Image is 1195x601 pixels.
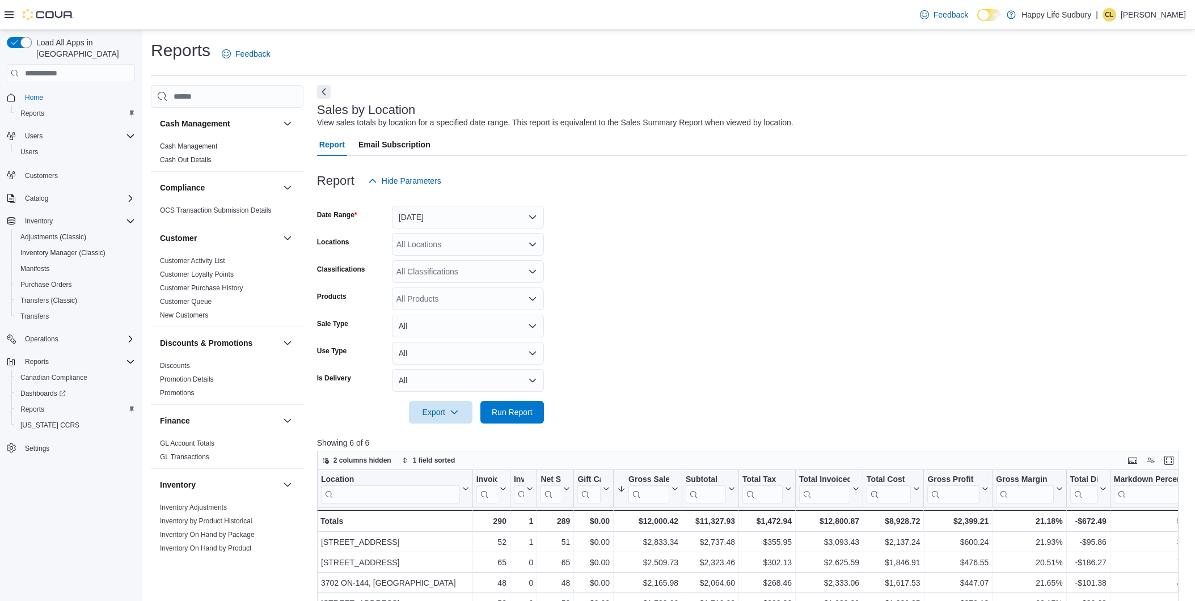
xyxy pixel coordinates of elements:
button: Open list of options [528,294,537,303]
button: Customers [2,167,140,183]
button: Invoices Ref [514,475,533,503]
div: Total Cost [867,475,911,503]
a: Cash Out Details [160,156,212,164]
button: Gift Cards [577,475,610,503]
a: Cash Management [160,142,217,150]
label: Use Type [317,346,347,355]
button: Transfers (Classic) [11,293,140,308]
h1: Reports [151,39,210,62]
a: Inventory On Hand by Package [160,531,255,539]
div: $0.00 [577,535,610,549]
span: Cash Out Details [160,155,212,164]
span: Inventory by Product Historical [160,517,252,526]
a: Customer Purchase History [160,284,243,292]
div: Invoices Sold [476,475,497,503]
button: Net Sold [541,475,570,503]
img: Cova [23,9,74,20]
button: Reports [11,105,140,121]
div: 21.18% [996,514,1062,528]
button: Reports [2,354,140,370]
span: Reports [20,405,44,414]
span: Customer Purchase History [160,283,243,293]
button: Discounts & Promotions [281,336,294,350]
span: Operations [20,332,135,346]
button: All [392,342,544,365]
button: Customer [160,232,278,244]
button: Compliance [281,181,294,194]
div: 20.51% [996,556,1062,569]
a: Customer Loyalty Points [160,270,234,278]
a: New Customers [160,311,208,319]
p: Showing 6 of 6 [317,437,1187,448]
span: Customer Queue [160,297,212,306]
span: Cash Management [160,142,217,151]
div: $1,472.94 [742,514,792,528]
span: Reports [25,357,49,366]
button: Inventory Manager (Classic) [11,245,140,261]
span: Users [16,145,135,159]
span: Adjustments (Classic) [16,230,135,244]
span: Operations [25,335,58,344]
a: Users [16,145,43,159]
button: Purchase Orders [11,277,140,293]
div: $476.55 [927,556,989,569]
span: OCS Transaction Submission Details [160,206,272,215]
div: $0.00 [577,556,610,569]
div: Total Tax [742,475,783,503]
button: Gross Profit [927,475,989,503]
button: Total Invoiced [799,475,859,503]
button: Cash Management [160,118,278,129]
span: Users [25,132,43,141]
span: Purchase Orders [20,280,72,289]
button: Run Report [480,401,544,424]
div: $8,928.72 [867,514,920,528]
span: Reports [16,403,135,416]
div: Location [321,475,460,503]
div: 65 [541,556,570,569]
div: View sales totals by location for a specified date range. This report is equivalent to the Sales ... [317,117,793,129]
span: Inventory [20,214,135,228]
p: | [1096,8,1098,22]
a: Canadian Compliance [16,371,92,384]
div: Net Sold [541,475,561,485]
div: -$95.86 [1070,535,1106,549]
button: Next [317,85,331,99]
div: 1 [514,535,533,549]
span: Canadian Compliance [16,371,135,384]
div: 48 [476,576,506,590]
button: Manifests [11,261,140,277]
button: Operations [20,332,63,346]
div: $2,064.60 [686,576,735,590]
div: Total Cost [867,475,911,485]
button: Inventory [2,213,140,229]
div: Invoices Sold [476,475,497,485]
div: $3,093.43 [799,535,859,549]
span: Customer Activity List [160,256,225,265]
button: All [392,369,544,392]
a: Customer Queue [160,298,212,306]
div: Gift Cards [577,475,601,485]
button: Cash Management [281,117,294,130]
button: Canadian Compliance [11,370,140,386]
span: CL [1105,8,1113,22]
span: Report [319,133,345,156]
div: $600.24 [927,535,989,549]
span: Inventory Transactions [160,557,229,566]
span: Purchase Orders [16,278,135,291]
span: Inventory Adjustments [160,503,227,512]
span: Home [20,90,135,104]
span: Reports [20,355,135,369]
button: Finance [281,414,294,428]
a: Transfers [16,310,53,323]
span: Canadian Compliance [20,373,87,382]
div: $2,737.48 [686,535,735,549]
a: Customer Activity List [160,257,225,265]
span: Manifests [20,264,49,273]
label: Sale Type [317,319,348,328]
div: $2,833.34 [617,535,678,549]
a: Inventory Transactions [160,558,229,566]
a: Promotions [160,389,195,397]
label: Date Range [317,210,357,219]
div: Total Discount [1070,475,1097,503]
div: Gross Sales [628,475,669,485]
